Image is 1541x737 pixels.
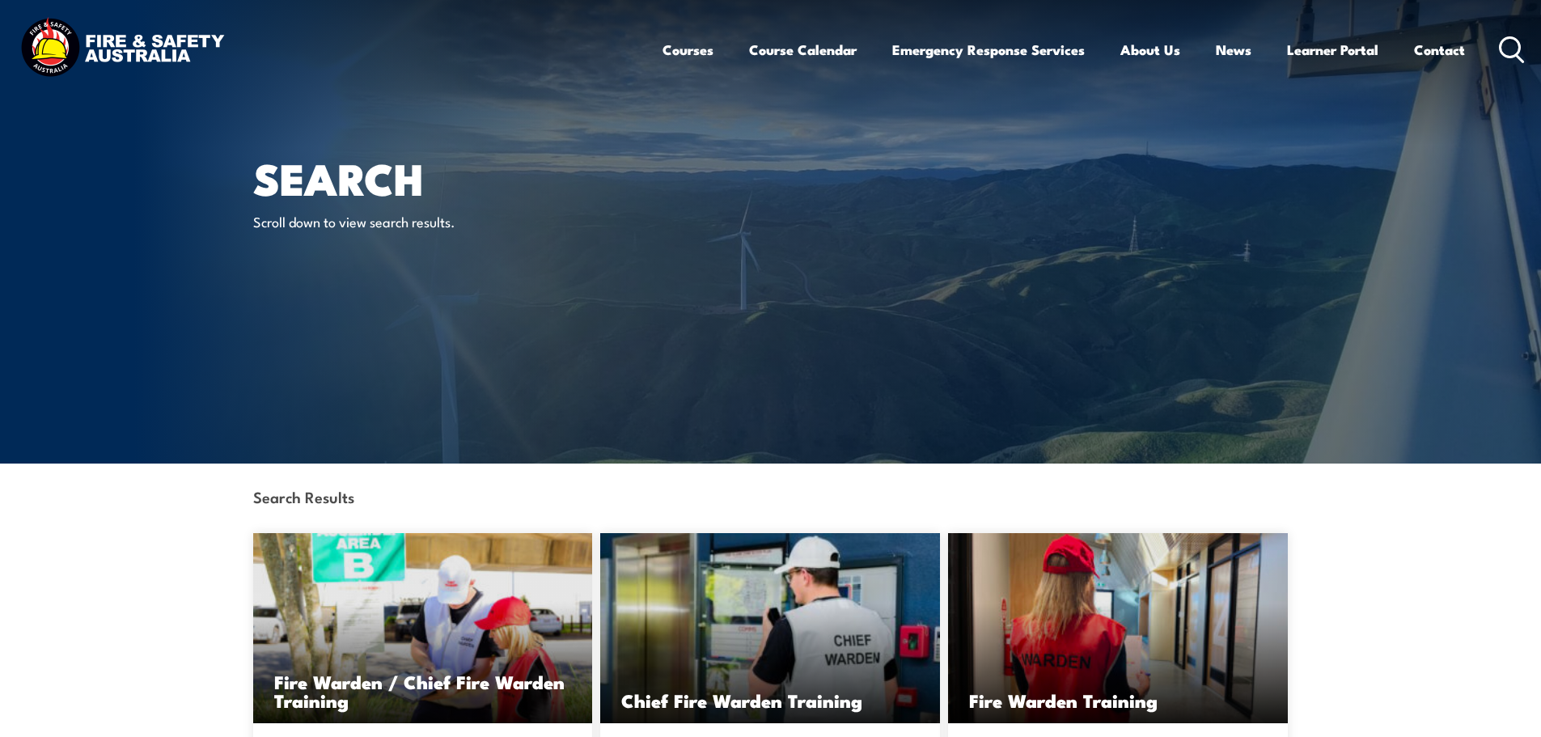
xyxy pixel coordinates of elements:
a: About Us [1120,28,1180,71]
strong: Search Results [253,485,354,507]
a: News [1216,28,1251,71]
a: Course Calendar [749,28,857,71]
img: Fire Warden Training [948,533,1288,723]
a: Emergency Response Services [892,28,1085,71]
img: Chief Fire Warden Training [600,533,940,723]
a: Courses [663,28,713,71]
a: Fire Warden / Chief Fire Warden Training [253,533,593,723]
p: Scroll down to view search results. [253,212,548,231]
h3: Fire Warden / Chief Fire Warden Training [274,672,572,709]
h3: Chief Fire Warden Training [621,691,919,709]
h1: Search [253,159,653,197]
img: Fire Warden and Chief Fire Warden Training [253,533,593,723]
h3: Fire Warden Training [969,691,1267,709]
a: Learner Portal [1287,28,1378,71]
a: Contact [1414,28,1465,71]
